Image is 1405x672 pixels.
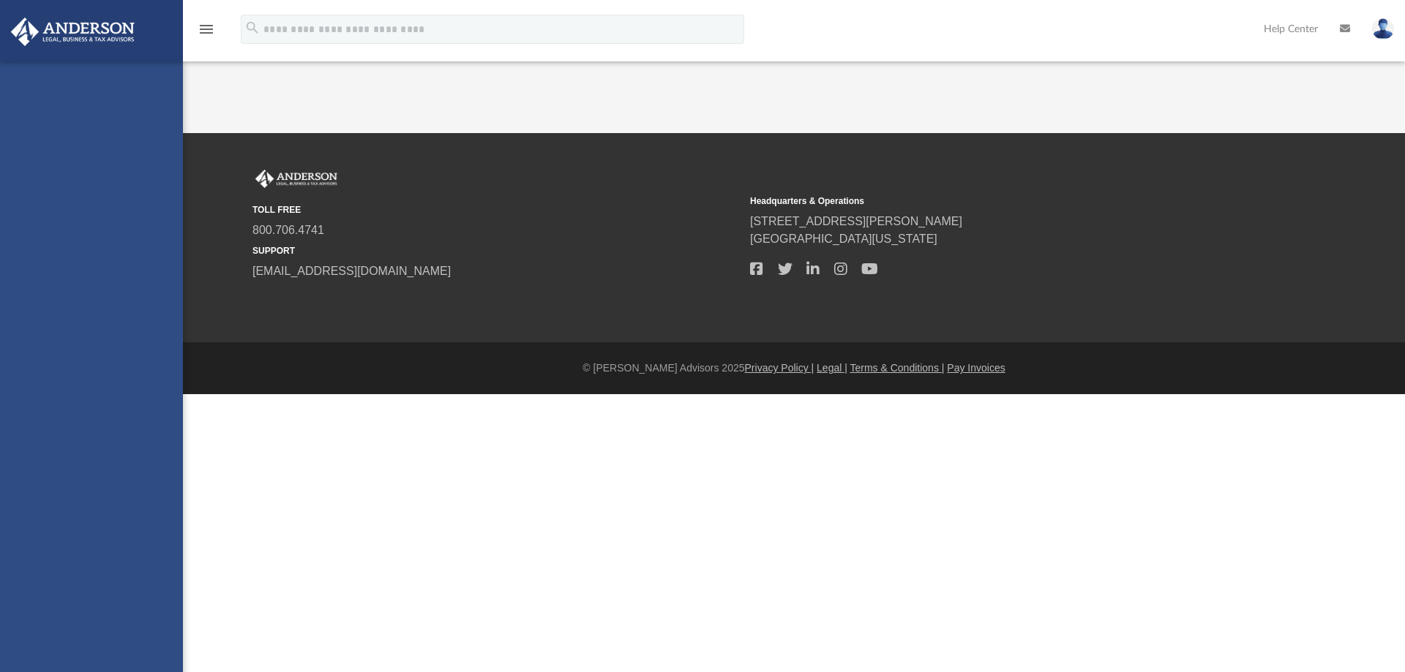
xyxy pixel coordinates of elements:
a: Privacy Policy | [745,362,814,374]
i: search [244,20,261,36]
a: Legal | [817,362,847,374]
a: [GEOGRAPHIC_DATA][US_STATE] [750,233,937,245]
img: Anderson Advisors Platinum Portal [7,18,139,46]
a: menu [198,28,215,38]
a: Terms & Conditions | [850,362,945,374]
small: Headquarters & Operations [750,195,1237,208]
small: TOLL FREE [252,203,740,216]
a: [EMAIL_ADDRESS][DOMAIN_NAME] [252,265,451,277]
div: © [PERSON_NAME] Advisors 2025 [183,360,1405,376]
a: [STREET_ADDRESS][PERSON_NAME] [750,215,962,227]
img: User Pic [1372,18,1394,39]
i: menu [198,20,215,38]
a: 800.706.4741 [252,224,324,236]
small: SUPPORT [252,244,740,257]
img: Anderson Advisors Platinum Portal [252,170,340,189]
a: Pay Invoices [947,362,1005,374]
